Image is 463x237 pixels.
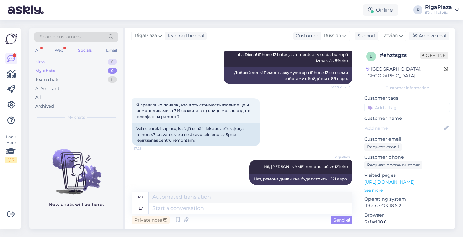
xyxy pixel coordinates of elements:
[135,32,157,39] span: RigaPlaza
[409,32,449,40] div: Archive chat
[324,32,341,39] span: Russian
[364,85,450,91] div: Customer information
[5,33,17,45] img: Askly Logo
[380,52,420,59] div: # ehztsgzs
[53,46,65,54] div: Web
[364,103,450,112] input: Add a tag
[132,123,260,146] div: Vai es pareizi sapratu, ka šajā cenā ir iekļauts arī skaļruņa remonts? Un vai es varu nest savu t...
[34,46,41,54] div: All
[35,68,55,74] div: My chats
[366,66,444,79] div: [GEOGRAPHIC_DATA], [GEOGRAPHIC_DATA]
[333,217,350,223] span: Send
[35,85,59,92] div: AI Assistant
[363,4,398,16] div: Online
[381,32,398,39] span: Latvian
[425,5,452,10] div: RigaPlaza
[35,94,41,100] div: All
[5,134,17,163] div: Look Here
[264,164,348,169] span: Nē, [PERSON_NAME] remonts būs + 121 eiro
[425,10,452,15] div: iDeal Latvija
[364,115,450,122] p: Customer name
[365,125,443,132] input: Add name
[35,103,54,109] div: Archived
[364,187,450,193] p: See more ...
[293,33,318,39] div: Customer
[326,84,350,89] span: Seen ✓ 17:13
[139,203,143,214] div: lv
[413,5,422,14] div: R
[364,154,450,161] p: Customer phone
[364,196,450,203] p: Operating system
[364,179,415,185] a: [URL][DOMAIN_NAME]
[5,157,17,163] div: 1 / 3
[108,76,117,83] div: 0
[29,137,123,195] img: No chats
[68,114,85,120] span: My chats
[77,46,93,54] div: Socials
[108,59,117,65] div: 0
[326,185,350,190] span: 18:03
[364,143,402,151] div: Request email
[425,5,459,15] a: RigaPlazaiDeal Latvija
[355,33,376,39] div: Support
[249,174,352,185] div: Нет, ремонт динамика будет стоить + 121 евро.
[134,146,158,151] span: 17:28
[108,68,117,74] div: 0
[49,201,104,208] p: New chats will be here.
[234,52,349,63] span: Laba Diena! iPhone 12 baterijas remonts ar visu darbu kopā izmaksās 89 eiro
[132,216,170,224] div: Private note
[224,67,352,84] div: Добрый день! Ремонт аккумулятора iPhone 12 со всеми работами обойдётся в 89 евро.
[364,172,450,179] p: Visited pages
[40,33,81,40] span: Search customers
[364,203,450,209] p: iPhone OS 18.6.2
[364,212,450,219] p: Browser
[166,33,205,39] div: leading the chat
[35,59,45,65] div: New
[420,52,448,59] span: Offline
[326,155,350,160] span: RigaPlaza
[364,136,450,143] p: Customer email
[136,102,251,119] span: Я правильно поняла , что в эту стоимость входит еще и ремонт динамика ? И скажите в тц спице можн...
[364,161,422,169] div: Request phone number
[138,192,143,203] div: ru
[105,46,118,54] div: Email
[370,54,372,59] span: e
[35,76,59,83] div: Team chats
[364,95,450,101] p: Customer tags
[364,219,450,225] p: Safari 18.6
